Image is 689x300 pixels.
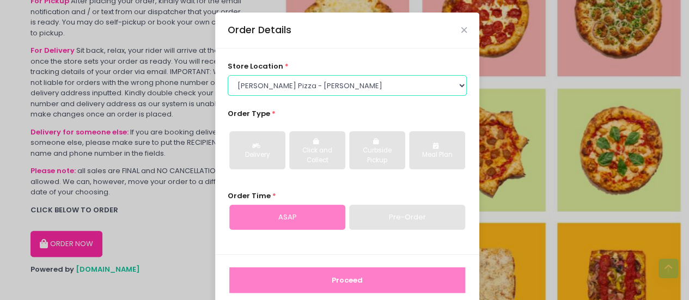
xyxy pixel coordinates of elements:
button: Meal Plan [409,131,465,169]
button: Close [461,27,467,33]
div: Delivery [237,150,278,160]
button: Curbside Pickup [349,131,405,169]
button: Proceed [229,267,465,293]
div: Order Details [228,23,291,37]
button: Delivery [229,131,285,169]
div: Curbside Pickup [357,146,398,165]
span: Order Type [228,108,270,119]
span: Order Time [228,191,271,201]
div: Meal Plan [417,150,458,160]
button: Click and Collect [289,131,345,169]
div: Click and Collect [297,146,338,165]
span: store location [228,61,283,71]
